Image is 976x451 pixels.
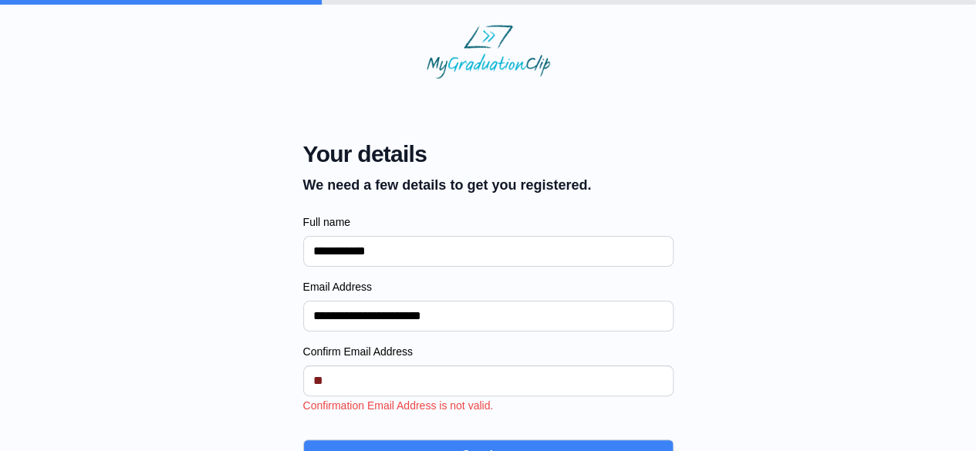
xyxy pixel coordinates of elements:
[303,174,592,196] p: We need a few details to get you registered.
[303,344,674,359] label: Confirm Email Address
[303,140,592,168] span: Your details
[303,279,674,294] label: Email Address
[303,399,494,412] span: Confirmation Email Address is not valid.
[303,214,674,230] label: Full name
[427,25,550,79] img: MyGraduationClip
